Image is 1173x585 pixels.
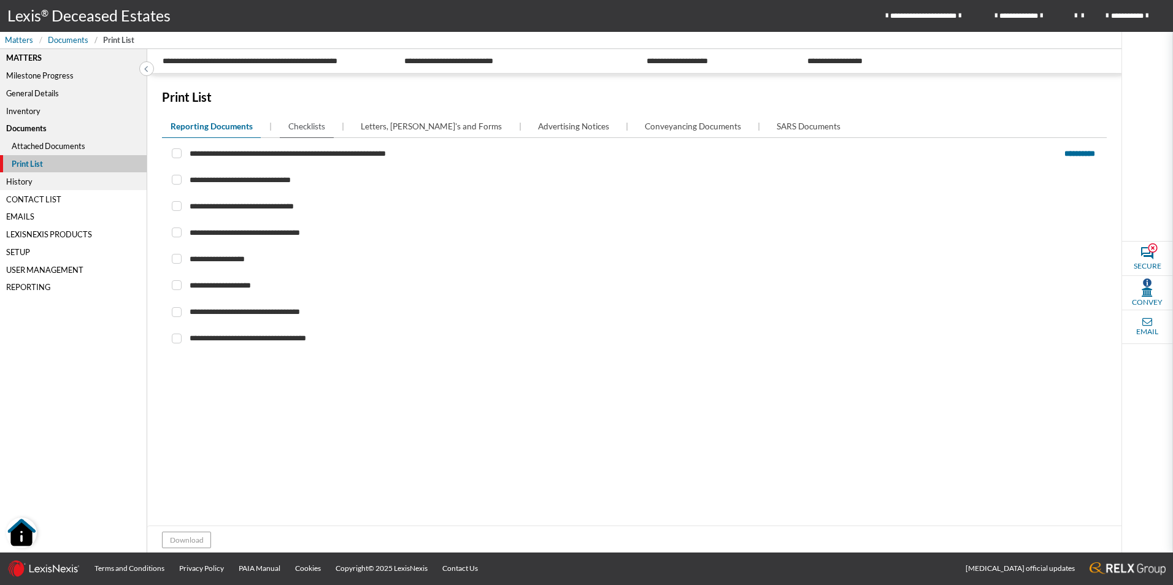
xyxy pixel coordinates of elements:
[1132,297,1163,308] span: Convey
[328,552,435,584] a: Copyright© 2025 LexisNexis
[42,34,94,46] a: Documents
[48,34,88,46] span: Documents
[162,90,1107,104] p: Print List
[288,552,328,584] a: Cookies
[5,34,39,46] a: Matters
[171,120,253,132] span: Reporting Documents
[958,552,1082,584] a: [MEDICAL_DATA] official updates
[1090,562,1166,575] img: RELX_logo.65c3eebe.png
[87,552,172,584] a: Terms and Conditions
[231,552,288,584] a: PAIA Manual
[777,120,840,132] span: SARS Documents
[7,560,80,577] img: LexisNexis_logo.0024414d.png
[172,552,231,584] a: Privacy Policy
[435,552,485,584] a: Contact Us
[1134,261,1161,272] span: Secure
[361,120,502,132] span: Letters, [PERSON_NAME]'s and Forms
[1136,326,1158,337] span: Email
[288,120,325,132] span: Checklists
[538,120,609,132] span: Advertising Notices
[645,120,741,132] span: Conveyancing Documents
[41,6,52,26] p: ®
[6,518,37,548] button: Open Resource Center
[5,34,33,46] span: Matters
